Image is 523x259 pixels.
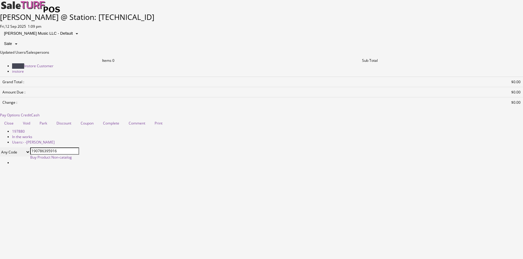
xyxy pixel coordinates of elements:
input: Search [30,147,79,155]
a: Non-catalog [51,155,72,160]
a: Discount [52,118,75,128]
span: Instore Customer [24,63,53,68]
span: -[PERSON_NAME] [25,140,55,145]
a: Buy Product [30,155,50,160]
a: Coupon [76,118,98,128]
span: Cash [31,112,40,118]
span: Users: [12,140,55,145]
span: 2025 [18,24,26,29]
a: Park [35,118,51,128]
span: 197880 [12,129,25,134]
a: Void [19,118,34,128]
a: Print [150,118,167,128]
span: $0.00 [511,90,521,95]
span: Credit [21,112,31,118]
span: In the works [12,134,32,139]
a: Complete [99,118,124,128]
span: Comment [129,121,145,126]
span: - [23,140,24,145]
span: $0.00 [511,79,521,84]
td: Sub Total [233,58,507,63]
span: instore [12,69,24,74]
span: Sep [10,24,17,29]
span: Items [102,58,111,63]
span: 0 [112,58,114,63]
span: 1 [28,24,30,29]
span: 12 [5,24,9,29]
span: $0.00 [511,100,521,105]
span: 09 [31,24,35,29]
span: pm [36,24,41,29]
